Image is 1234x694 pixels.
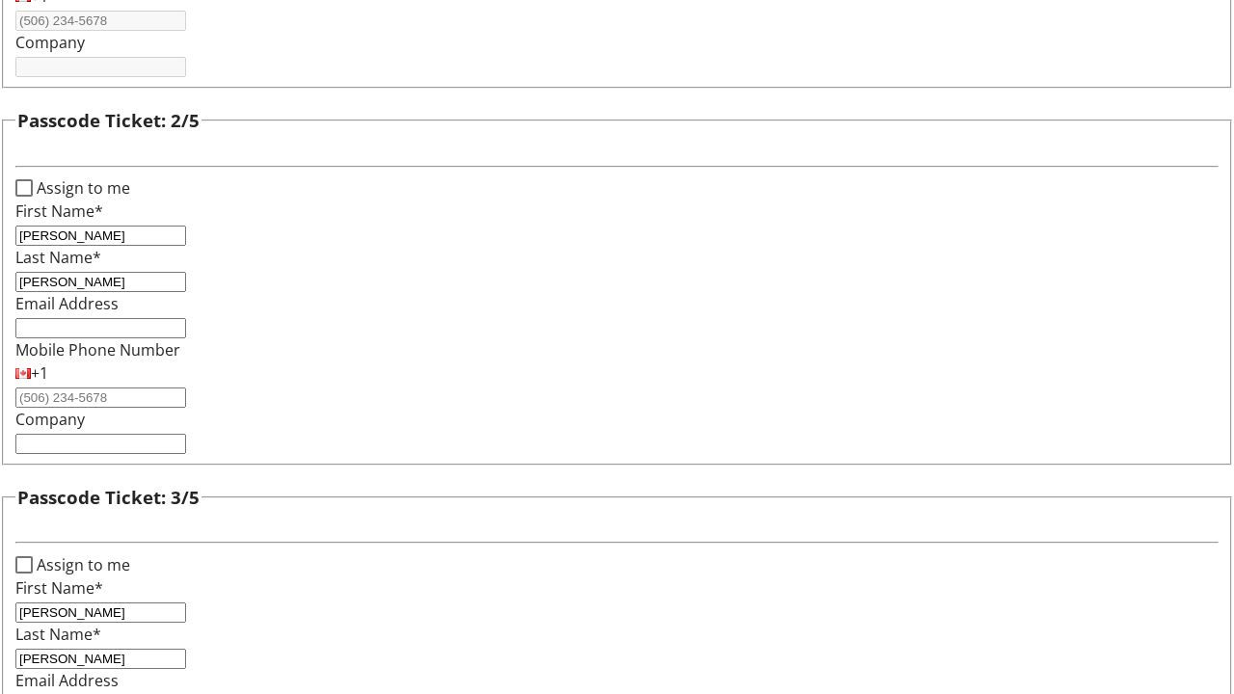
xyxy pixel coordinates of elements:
[15,293,119,314] label: Email Address
[33,176,130,200] label: Assign to me
[17,484,200,511] h3: Passcode Ticket: 3/5
[15,339,180,360] label: Mobile Phone Number
[33,553,130,576] label: Assign to me
[15,670,119,691] label: Email Address
[17,107,200,134] h3: Passcode Ticket: 2/5
[15,11,186,31] input: (506) 234-5678
[15,32,85,53] label: Company
[15,247,101,268] label: Last Name*
[15,387,186,408] input: (506) 234-5678
[15,624,101,645] label: Last Name*
[15,577,103,599] label: First Name*
[15,409,85,430] label: Company
[15,200,103,222] label: First Name*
